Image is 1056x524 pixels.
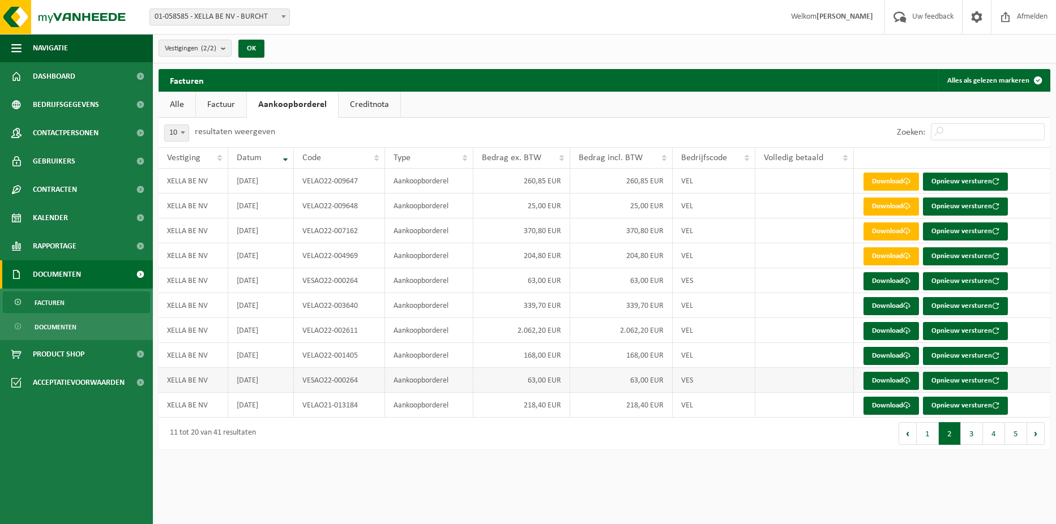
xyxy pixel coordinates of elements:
span: 10 [164,124,189,141]
span: Documenten [33,260,81,289]
button: 3 [961,422,983,445]
td: XELLA BE NV [159,393,228,418]
a: Download [863,297,919,315]
button: Opnieuw versturen [923,173,1008,191]
td: VEL [673,194,755,218]
td: 2.062,20 EUR [570,318,673,343]
td: Aankoopborderel [385,318,473,343]
a: Download [863,322,919,340]
td: VELAO22-004969 [294,243,385,268]
span: 01-058585 - XELLA BE NV - BURCHT [149,8,290,25]
span: Facturen [35,292,65,313]
a: Download [863,347,919,365]
span: Type [394,153,411,162]
td: [DATE] [228,243,294,268]
td: XELLA BE NV [159,218,228,243]
a: Download [863,222,919,240]
span: Volledig betaald [764,153,823,162]
td: 168,00 EUR [570,343,673,368]
td: [DATE] [228,194,294,218]
span: Bedrijfsgegevens [33,91,99,119]
a: Download [863,272,919,290]
td: 260,85 EUR [570,169,673,194]
span: Contactpersonen [33,119,99,147]
td: VEL [673,318,755,343]
span: Vestigingen [165,40,216,57]
button: Opnieuw versturen [923,222,1008,240]
button: Next [1027,422,1045,445]
a: Download [863,397,919,415]
span: Bedrag ex. BTW [482,153,541,162]
button: Opnieuw versturen [923,347,1008,365]
a: Documenten [3,316,150,337]
span: Bedrag incl. BTW [579,153,643,162]
td: XELLA BE NV [159,318,228,343]
td: VEL [673,393,755,418]
td: Aankoopborderel [385,393,473,418]
a: Download [863,173,919,191]
span: Datum [237,153,262,162]
count: (2/2) [201,45,216,52]
button: Opnieuw versturen [923,297,1008,315]
span: Acceptatievoorwaarden [33,368,125,397]
td: 204,80 EUR [570,243,673,268]
button: OK [238,40,264,58]
td: 25,00 EUR [570,194,673,218]
td: 204,80 EUR [473,243,570,268]
span: Contracten [33,175,77,204]
button: Opnieuw versturen [923,197,1008,216]
td: VEL [673,343,755,368]
td: 63,00 EUR [570,368,673,393]
td: XELLA BE NV [159,169,228,194]
td: VES [673,268,755,293]
td: XELLA BE NV [159,343,228,368]
button: Opnieuw versturen [923,397,1008,415]
span: Kalender [33,204,68,232]
td: 260,85 EUR [473,169,570,194]
button: 2 [939,422,961,445]
td: [DATE] [228,343,294,368]
td: VELAO22-003640 [294,293,385,318]
td: 370,80 EUR [473,218,570,243]
button: Alles als gelezen markeren [938,69,1049,92]
td: Aankoopborderel [385,293,473,318]
td: VELAO22-002611 [294,318,385,343]
span: Bedrijfscode [681,153,727,162]
a: Creditnota [339,92,400,118]
td: 339,70 EUR [570,293,673,318]
td: 63,00 EUR [473,368,570,393]
td: VEL [673,169,755,194]
button: Opnieuw versturen [923,322,1008,340]
td: Aankoopborderel [385,368,473,393]
td: VEL [673,243,755,268]
td: XELLA BE NV [159,368,228,393]
td: VELAO22-009647 [294,169,385,194]
span: Code [302,153,321,162]
td: [DATE] [228,268,294,293]
td: Aankoopborderel [385,218,473,243]
a: Download [863,372,919,390]
label: resultaten weergeven [195,127,275,136]
td: [DATE] [228,368,294,393]
td: 63,00 EUR [473,268,570,293]
td: XELLA BE NV [159,243,228,268]
button: Opnieuw versturen [923,272,1008,290]
td: VESAO22-000264 [294,268,385,293]
td: VELAO21-013184 [294,393,385,418]
td: Aankoopborderel [385,243,473,268]
td: [DATE] [228,293,294,318]
td: 63,00 EUR [570,268,673,293]
td: VESAO22-000264 [294,368,385,393]
td: Aankoopborderel [385,268,473,293]
span: 10 [165,125,189,141]
td: Aankoopborderel [385,343,473,368]
strong: [PERSON_NAME] [816,12,873,21]
label: Zoeken: [897,128,925,137]
button: 4 [983,422,1005,445]
button: Opnieuw versturen [923,247,1008,265]
td: Aankoopborderel [385,169,473,194]
td: XELLA BE NV [159,293,228,318]
span: Documenten [35,316,76,338]
td: VELAO22-001405 [294,343,385,368]
button: Opnieuw versturen [923,372,1008,390]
